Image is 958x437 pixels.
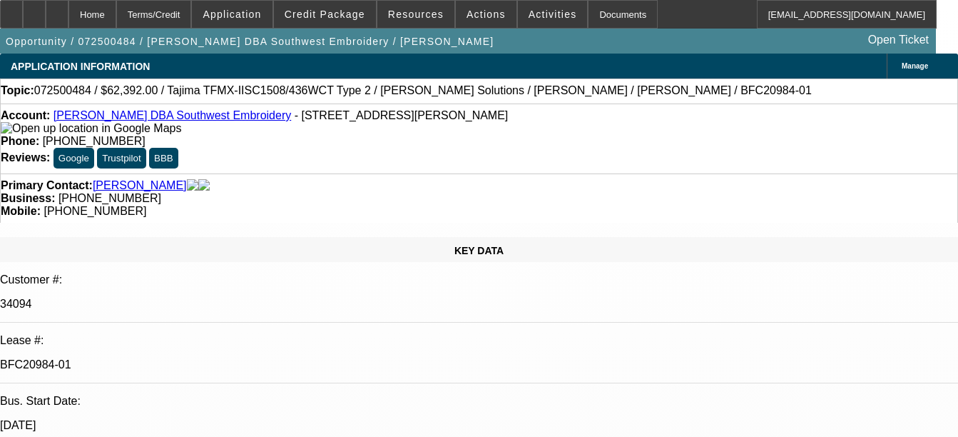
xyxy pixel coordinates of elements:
strong: Mobile: [1,205,41,217]
span: [PHONE_NUMBER] [58,192,161,204]
strong: Phone: [1,135,39,147]
span: [PHONE_NUMBER] [44,205,146,217]
span: Opportunity / 072500484 / [PERSON_NAME] DBA Southwest Embroidery / [PERSON_NAME] [6,36,494,47]
strong: Reviews: [1,151,50,164]
button: Actions [456,1,516,28]
img: linkedin-icon.png [198,179,210,192]
strong: Topic: [1,84,34,97]
span: - [STREET_ADDRESS][PERSON_NAME] [295,109,509,121]
span: Activities [529,9,577,20]
span: Actions [467,9,506,20]
button: Application [192,1,272,28]
button: Trustpilot [97,148,146,169]
button: Activities [518,1,588,28]
button: Resources [377,1,454,28]
span: 072500484 / $62,392.00 / Tajima TFMX-IISC1508/436WCT Type 2 / [PERSON_NAME] Solutions / [PERSON_N... [34,84,812,97]
button: BBB [149,148,178,169]
a: Open Ticket [862,28,934,52]
img: Open up location in Google Maps [1,122,181,135]
a: [PERSON_NAME] DBA Southwest Embroidery [53,109,291,121]
img: facebook-icon.png [187,179,198,192]
strong: Primary Contact: [1,179,93,192]
a: [PERSON_NAME] [93,179,187,192]
strong: Account: [1,109,50,121]
button: Credit Package [274,1,376,28]
button: Google [53,148,94,169]
span: Resources [388,9,444,20]
strong: Business: [1,192,55,204]
span: KEY DATA [454,245,504,256]
span: Credit Package [285,9,365,20]
span: Application [203,9,261,20]
span: [PHONE_NUMBER] [43,135,146,147]
span: Manage [902,62,928,70]
span: APPLICATION INFORMATION [11,61,150,72]
a: View Google Maps [1,122,181,134]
